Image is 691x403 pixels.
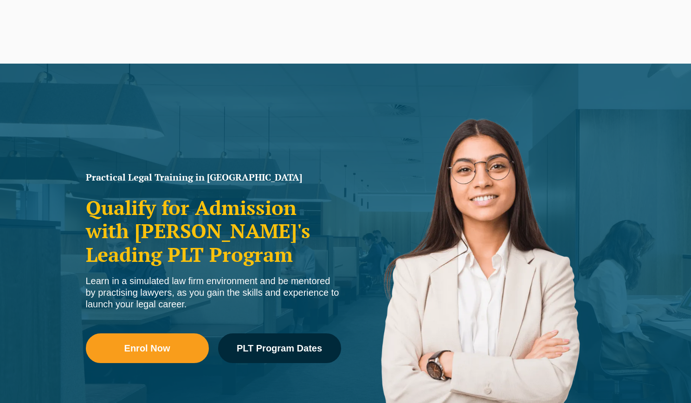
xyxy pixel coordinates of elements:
[86,173,341,182] h1: Practical Legal Training in [GEOGRAPHIC_DATA]
[237,344,322,353] span: PLT Program Dates
[86,333,209,363] a: Enrol Now
[86,196,341,266] h2: Qualify for Admission with [PERSON_NAME]'s Leading PLT Program
[218,333,341,363] a: PLT Program Dates
[86,275,341,310] div: Learn in a simulated law firm environment and be mentored by practising lawyers, as you gain the ...
[124,344,170,353] span: Enrol Now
